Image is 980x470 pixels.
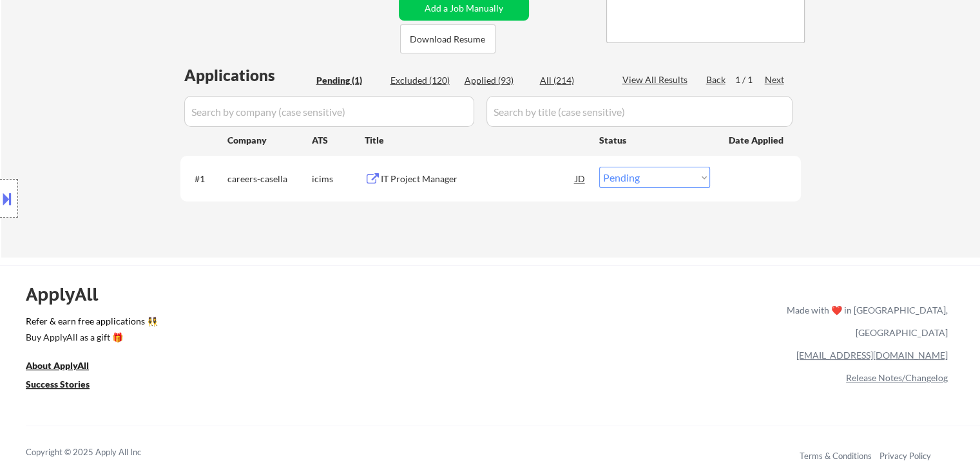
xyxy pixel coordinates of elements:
div: IT Project Manager [381,173,575,185]
div: 1 / 1 [735,73,765,86]
u: Success Stories [26,379,90,390]
div: Copyright © 2025 Apply All Inc [26,446,174,459]
div: Date Applied [729,134,785,147]
a: About ApplyAll [26,359,107,375]
div: Back [706,73,727,86]
a: Refer & earn free applications 👯‍♀️ [26,317,517,330]
div: Excluded (120) [390,74,455,87]
div: Pending (1) [316,74,381,87]
div: Applications [184,68,312,83]
a: Release Notes/Changelog [846,372,948,383]
div: Status [599,128,710,151]
a: Buy ApplyAll as a gift 🎁 [26,330,155,346]
u: About ApplyAll [26,360,89,371]
div: View All Results [622,73,691,86]
input: Search by title (case sensitive) [486,96,793,127]
a: [EMAIL_ADDRESS][DOMAIN_NAME] [796,350,948,361]
a: Privacy Policy [879,451,931,461]
div: careers-casella [227,173,312,185]
div: Buy ApplyAll as a gift 🎁 [26,333,155,342]
div: ATS [312,134,365,147]
input: Search by company (case sensitive) [184,96,474,127]
a: Terms & Conditions [800,451,872,461]
div: JD [574,167,587,190]
div: Next [765,73,785,86]
div: Title [365,134,587,147]
div: Made with ❤️ in [GEOGRAPHIC_DATA], [GEOGRAPHIC_DATA] [782,299,948,344]
div: All (214) [540,74,604,87]
button: Download Resume [400,24,495,53]
div: Company [227,134,312,147]
a: Success Stories [26,377,107,393]
div: icims [312,173,365,185]
div: Applied (93) [465,74,529,87]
